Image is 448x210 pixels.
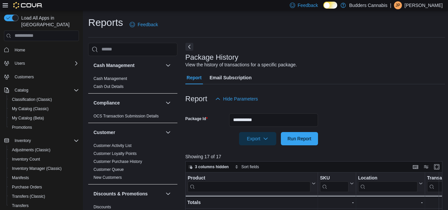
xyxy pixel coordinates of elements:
button: Discounts & Promotions [164,190,172,198]
button: Hide Parameters [213,92,261,105]
span: Manifests [9,174,79,182]
div: Location [358,175,417,181]
button: 3 columns hidden [186,163,231,171]
button: SKU [320,175,354,192]
span: Load All Apps in [GEOGRAPHIC_DATA] [19,15,79,28]
span: OCS Transaction Submission Details [94,113,159,119]
a: Inventory Manager (Classic) [9,165,64,173]
a: Transfers (Classic) [9,192,48,200]
button: Sort fields [232,163,262,171]
h1: Reports [88,16,123,29]
button: My Catalog (Classic) [7,104,82,113]
button: Classification (Classic) [7,95,82,104]
button: Adjustments (Classic) [7,145,82,155]
span: Transfers [12,203,29,208]
span: Customers [15,74,34,80]
h3: Cash Management [94,62,135,69]
span: Catalog [15,88,28,93]
span: Feedback [138,21,158,28]
span: Manifests [12,175,29,180]
button: Transfers (Classic) [7,192,82,201]
button: Cash Management [164,61,172,69]
h3: Report [185,95,207,103]
span: Email Subscription [210,71,252,84]
button: Compliance [94,100,163,106]
button: My Catalog (Beta) [7,113,82,123]
p: | [390,1,391,9]
span: Transfers (Classic) [9,192,79,200]
span: Transfers (Classic) [12,194,45,199]
span: Export [243,132,272,145]
span: Report [187,71,202,84]
button: Users [1,59,82,68]
button: Manifests [7,173,82,182]
div: - [320,198,354,206]
a: Classification (Classic) [9,96,55,104]
span: Purchase Orders [9,183,79,191]
div: Location [358,175,417,192]
p: Showing 17 of 17 [185,153,445,160]
span: Feedback [298,2,318,9]
button: Catalog [12,86,31,94]
a: Promotions [9,123,35,131]
span: Classification (Classic) [12,97,52,102]
div: SKU [320,175,349,181]
div: - [358,198,422,206]
button: Inventory [1,136,82,145]
span: Customer Loyalty Points [94,151,137,156]
span: Promotions [9,123,79,131]
span: JP [396,1,400,9]
span: Home [15,47,25,53]
button: Export [239,132,276,145]
button: Cash Management [94,62,163,69]
button: Home [1,45,82,55]
div: Customer [88,142,177,184]
a: Customers [12,73,36,81]
span: Run Report [288,135,311,142]
h3: Customer [94,129,115,136]
span: Inventory Manager (Classic) [9,165,79,173]
a: Customer Activity List [94,143,132,148]
input: Dark Mode [323,2,337,9]
button: Run Report [281,132,318,145]
span: My Catalog (Classic) [12,106,49,111]
div: SKU URL [320,175,349,192]
a: Transfers [9,202,31,210]
button: Display options [422,163,430,171]
p: Budders Cannabis [349,1,387,9]
a: Cash Out Details [94,84,124,89]
button: Next [185,43,193,51]
a: Manifests [9,174,32,182]
div: Product [188,175,310,192]
span: Inventory Count [9,155,79,163]
span: Inventory [15,138,31,143]
button: Customer [164,128,172,136]
button: Keyboard shortcuts [412,163,419,171]
span: New Customers [94,175,122,180]
span: My Catalog (Beta) [9,114,79,122]
a: OCS Transaction Submission Details [94,114,159,118]
button: Compliance [164,99,172,107]
span: Customers [12,73,79,81]
div: View the history of transactions for a specific package. [185,61,297,68]
span: Adjustments (Classic) [12,147,50,153]
a: Adjustments (Classic) [9,146,53,154]
button: Product [188,175,316,192]
span: Sort fields [241,164,259,170]
span: Adjustments (Classic) [9,146,79,154]
span: 3 columns hidden [195,164,229,170]
button: Inventory [12,137,33,145]
img: Cova [13,2,43,9]
a: Customer Queue [94,167,124,172]
button: Purchase Orders [7,182,82,192]
span: Classification (Classic) [9,96,79,104]
h3: Package History [185,53,238,61]
div: Totals [187,198,316,206]
button: Location [358,175,422,192]
span: My Catalog (Classic) [9,105,79,113]
button: Enter fullscreen [433,163,441,171]
button: Promotions [7,123,82,132]
button: Catalog [1,86,82,95]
